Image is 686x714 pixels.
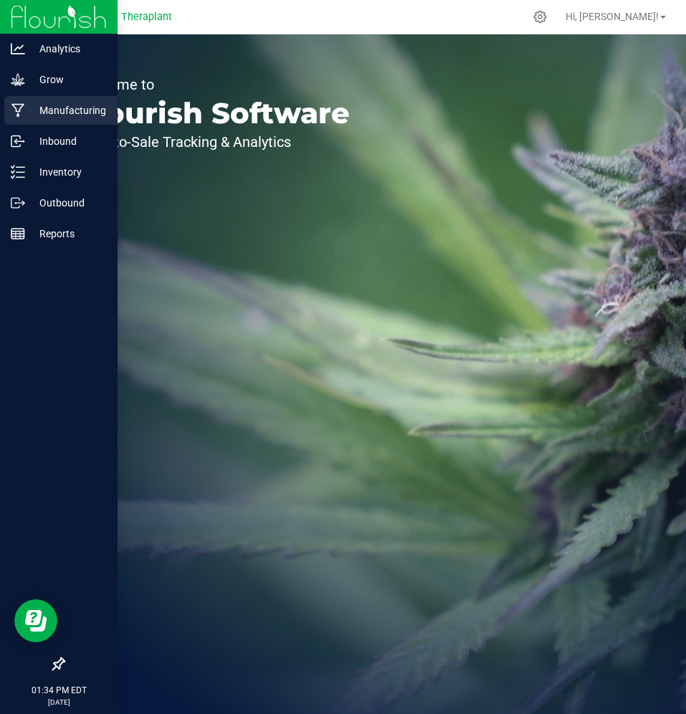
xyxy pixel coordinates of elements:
inline-svg: Inventory [11,165,25,179]
p: Flourish Software [77,99,350,128]
p: Welcome to [77,77,350,92]
p: Inbound [25,133,111,150]
p: Outbound [25,194,111,211]
p: Reports [25,225,111,242]
p: Manufacturing [25,102,111,119]
inline-svg: Analytics [11,42,25,56]
inline-svg: Outbound [11,196,25,210]
p: Inventory [25,163,111,181]
p: Seed-to-Sale Tracking & Analytics [77,135,350,149]
p: Grow [25,71,111,88]
iframe: Resource center [14,599,57,642]
p: [DATE] [6,697,111,708]
p: Analytics [25,40,111,57]
inline-svg: Manufacturing [11,103,25,118]
div: Manage settings [531,10,549,24]
inline-svg: Reports [11,227,25,241]
span: Theraplant [121,11,172,23]
inline-svg: Grow [11,72,25,87]
p: 01:34 PM EDT [6,684,111,697]
inline-svg: Inbound [11,134,25,148]
span: Hi, [PERSON_NAME]! [566,11,659,22]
